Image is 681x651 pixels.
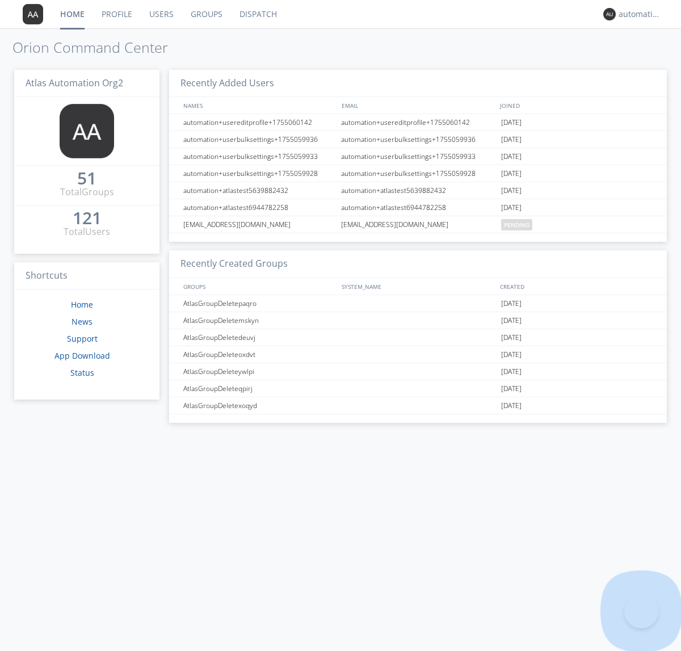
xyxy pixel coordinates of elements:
a: AtlasGroupDeleteoxdvt[DATE] [169,346,667,363]
a: AtlasGroupDeleteywlpi[DATE] [169,363,667,380]
div: CREATED [497,278,656,295]
a: AtlasGroupDeletepaqro[DATE] [169,295,667,312]
span: [DATE] [501,329,522,346]
span: [DATE] [501,295,522,312]
span: [DATE] [501,397,522,414]
span: [DATE] [501,346,522,363]
a: AtlasGroupDeleteqpirj[DATE] [169,380,667,397]
div: Total Groups [60,186,114,199]
div: AtlasGroupDeleteoxdvt [180,346,338,363]
span: pending [501,219,532,230]
a: Support [67,333,98,344]
span: [DATE] [501,380,522,397]
div: JOINED [497,97,656,114]
a: News [72,316,93,327]
iframe: Toggle Customer Support [624,594,658,628]
div: automation+atlastest6944782258 [180,199,338,216]
a: automation+userbulksettings+1755059933automation+userbulksettings+1755059933[DATE] [169,148,667,165]
div: automation+userbulksettings+1755059928 [180,165,338,182]
img: 373638.png [60,104,114,158]
h3: Recently Created Groups [169,250,667,278]
div: AtlasGroupDeletemskyn [180,312,338,329]
div: SYSTEM_NAME [339,278,497,295]
span: [DATE] [501,182,522,199]
div: AtlasGroupDeletepaqro [180,295,338,312]
span: [DATE] [501,165,522,182]
div: GROUPS [180,278,336,295]
a: AtlasGroupDeletemskyn[DATE] [169,312,667,329]
div: automation+atlastest5639882432 [338,182,498,199]
div: [EMAIL_ADDRESS][DOMAIN_NAME] [180,216,338,233]
a: AtlasGroupDeletedeuvj[DATE] [169,329,667,346]
div: automation+usereditprofile+1755060142 [338,114,498,131]
a: App Download [54,350,110,361]
a: [EMAIL_ADDRESS][DOMAIN_NAME][EMAIL_ADDRESS][DOMAIN_NAME]pending [169,216,667,233]
div: automation+atlas+default+group+org2 [619,9,661,20]
div: automation+userbulksettings+1755059933 [180,148,338,165]
a: automation+userbulksettings+1755059928automation+userbulksettings+1755059928[DATE] [169,165,667,182]
a: automation+usereditprofile+1755060142automation+usereditprofile+1755060142[DATE] [169,114,667,131]
a: automation+userbulksettings+1755059936automation+userbulksettings+1755059936[DATE] [169,131,667,148]
div: automation+userbulksettings+1755059936 [180,131,338,148]
a: 121 [73,212,102,225]
a: AtlasGroupDeletexoqyd[DATE] [169,397,667,414]
div: NAMES [180,97,336,114]
div: automation+userbulksettings+1755059936 [338,131,498,148]
img: 373638.png [23,4,43,24]
div: AtlasGroupDeleteywlpi [180,363,338,380]
span: [DATE] [501,199,522,216]
div: automation+atlastest5639882432 [180,182,338,199]
span: [DATE] [501,312,522,329]
div: AtlasGroupDeletedeuvj [180,329,338,346]
h3: Recently Added Users [169,70,667,98]
div: automation+atlastest6944782258 [338,199,498,216]
a: automation+atlastest5639882432automation+atlastest5639882432[DATE] [169,182,667,199]
a: 51 [77,173,96,186]
img: 373638.png [603,8,616,20]
span: [DATE] [501,148,522,165]
span: [DATE] [501,363,522,380]
a: Home [71,299,93,310]
div: 51 [77,173,96,184]
div: AtlasGroupDeleteqpirj [180,380,338,397]
div: AtlasGroupDeletexoqyd [180,397,338,414]
div: [EMAIL_ADDRESS][DOMAIN_NAME] [338,216,498,233]
h3: Shortcuts [14,262,159,290]
div: 121 [73,212,102,224]
div: automation+usereditprofile+1755060142 [180,114,338,131]
div: automation+userbulksettings+1755059928 [338,165,498,182]
span: [DATE] [501,131,522,148]
span: Atlas Automation Org2 [26,77,123,89]
a: Status [70,367,94,378]
a: automation+atlastest6944782258automation+atlastest6944782258[DATE] [169,199,667,216]
div: EMAIL [339,97,497,114]
span: [DATE] [501,114,522,131]
div: automation+userbulksettings+1755059933 [338,148,498,165]
div: Total Users [64,225,110,238]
